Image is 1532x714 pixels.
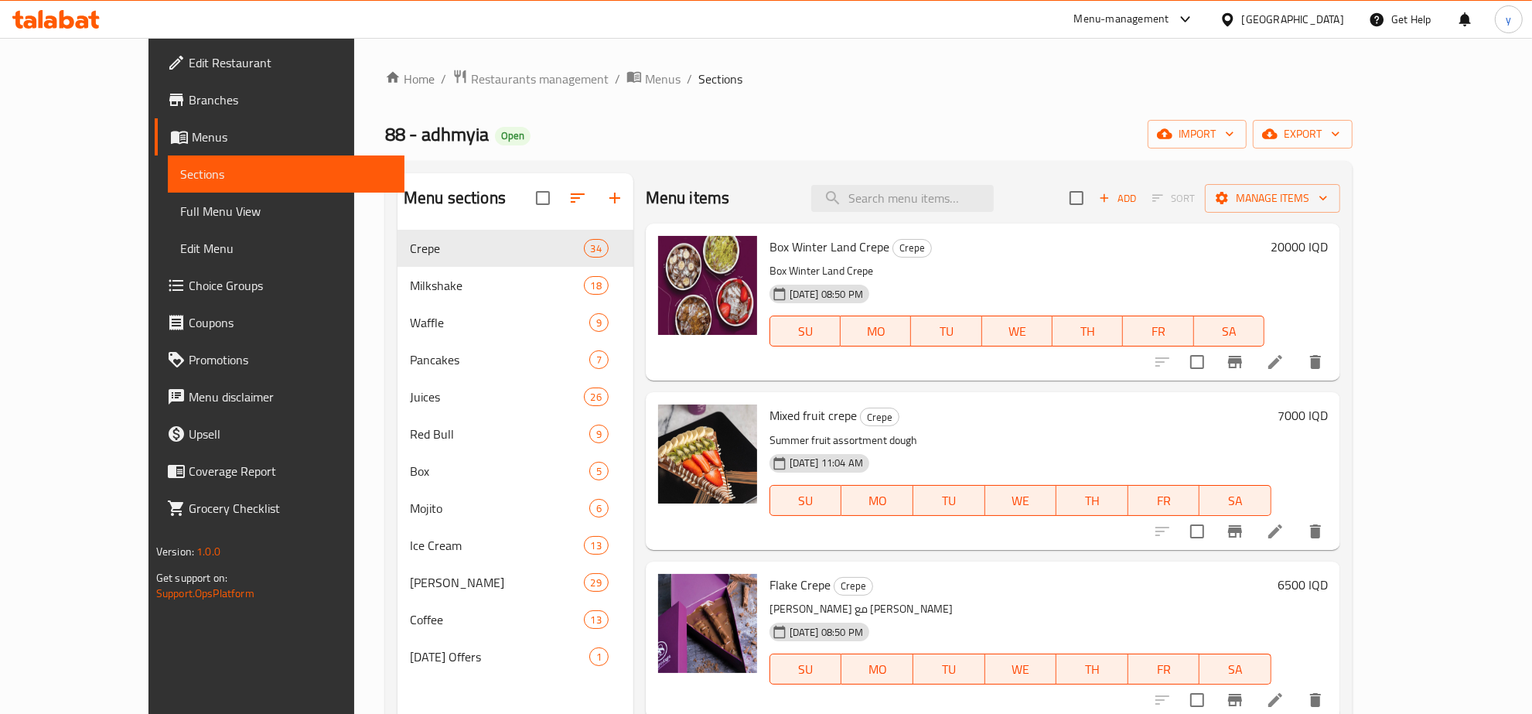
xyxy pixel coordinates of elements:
[168,230,404,267] a: Edit Menu
[769,235,889,258] span: Box Winter Land Crepe
[769,654,842,685] button: SU
[847,320,905,343] span: MO
[410,276,583,295] span: Milkshake
[658,405,757,504] img: Mixed fruit crepe
[911,316,981,347] button: TU
[189,91,392,109] span: Branches
[410,462,589,480] div: Box
[385,69,1353,89] nav: breadcrumb
[1142,186,1205,210] span: Select section first
[398,378,633,415] div: Juices26
[189,388,392,406] span: Menu disclaimer
[589,313,609,332] div: items
[848,658,907,681] span: MO
[658,574,757,673] img: Flake Crepe
[385,117,489,152] span: 88 - adhmyia
[1200,320,1258,343] span: SA
[1128,654,1200,685] button: FR
[189,313,392,332] span: Coupons
[1128,485,1200,516] button: FR
[1181,515,1213,548] span: Select to update
[398,304,633,341] div: Waffle9
[410,573,583,592] div: Juice Bottles
[615,70,620,88] li: /
[988,320,1046,343] span: WE
[769,431,1271,450] p: Summer fruit assortment dough
[848,490,907,512] span: MO
[398,453,633,490] div: Box5
[385,70,435,88] a: Home
[769,600,1271,619] p: [PERSON_NAME] مع [PERSON_NAME]
[1056,654,1128,685] button: TH
[913,485,985,516] button: TU
[410,313,589,332] span: Waffle
[769,404,857,427] span: Mixed fruit crepe
[1297,513,1334,550] button: delete
[398,601,633,638] div: Coffee13
[1181,346,1213,378] span: Select to update
[590,316,608,330] span: 9
[1059,320,1117,343] span: TH
[769,573,831,596] span: Flake Crepe
[410,647,589,666] span: [DATE] Offers
[155,378,404,415] a: Menu disclaimer
[589,350,609,369] div: items
[596,179,633,217] button: Add section
[155,341,404,378] a: Promotions
[398,224,633,682] nav: Menu sections
[1093,186,1142,210] span: Add item
[1206,490,1265,512] span: SA
[1053,316,1123,347] button: TH
[1123,316,1193,347] button: FR
[1074,10,1169,29] div: Menu-management
[687,70,692,88] li: /
[155,81,404,118] a: Branches
[398,490,633,527] div: Mojito6
[410,610,583,629] div: Coffee
[495,127,531,145] div: Open
[834,577,872,595] span: Crepe
[985,654,1057,685] button: WE
[841,485,913,516] button: MO
[495,129,531,142] span: Open
[1271,236,1328,258] h6: 20000 IQD
[776,658,836,681] span: SU
[585,576,608,590] span: 29
[589,462,609,480] div: items
[841,654,913,685] button: MO
[893,239,931,257] span: Crepe
[1205,184,1340,213] button: Manage items
[1129,320,1187,343] span: FR
[1216,343,1254,381] button: Branch-specific-item
[410,239,583,258] span: Crepe
[1097,190,1138,207] span: Add
[155,453,404,490] a: Coverage Report
[776,490,836,512] span: SU
[155,304,404,341] a: Coupons
[584,388,609,406] div: items
[920,658,979,681] span: TU
[196,541,220,562] span: 1.0.0
[398,564,633,601] div: [PERSON_NAME]29
[410,350,589,369] span: Pancakes
[698,70,742,88] span: Sections
[585,390,608,405] span: 26
[398,415,633,453] div: Red Bull9
[1056,485,1128,516] button: TH
[584,239,609,258] div: items
[584,610,609,629] div: items
[1266,691,1285,709] a: Edit menu item
[410,647,589,666] div: Ramadan Offers
[410,499,589,518] div: Mojito
[180,165,392,183] span: Sections
[590,650,608,664] span: 1
[917,320,975,343] span: TU
[192,128,392,146] span: Menus
[189,350,392,369] span: Promotions
[861,408,899,426] span: Crepe
[156,583,254,603] a: Support.OpsPlatform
